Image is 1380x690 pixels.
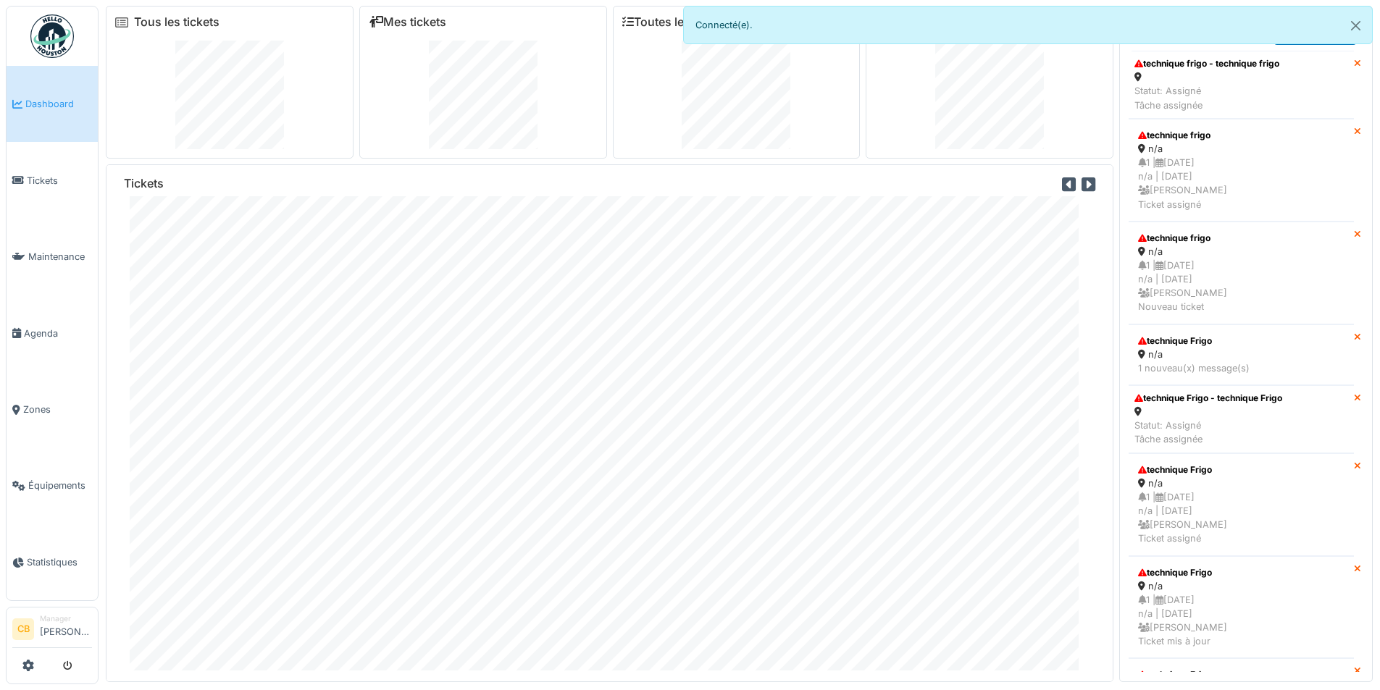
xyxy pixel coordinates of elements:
a: Zones [7,371,98,447]
div: Connecté(e). [683,6,1373,44]
a: technique Frigo n/a 1 nouveau(x) message(s) [1129,324,1354,385]
div: 1 | [DATE] n/a | [DATE] [PERSON_NAME] Ticket mis à jour [1138,593,1345,649]
span: Dashboard [25,97,92,111]
a: Mes tickets [369,15,446,29]
a: Équipements [7,447,98,523]
a: Tickets [7,142,98,218]
a: technique frigo n/a 1 |[DATE]n/a | [DATE] [PERSON_NAME]Nouveau ticket [1129,222,1354,324]
a: CB Manager[PERSON_NAME] [12,613,92,648]
span: Zones [23,403,92,416]
div: technique Frigo - technique Frigo [1134,392,1282,405]
div: Manager [40,613,92,624]
a: Toutes les tâches [622,15,730,29]
div: technique Frigo [1138,566,1345,579]
a: technique frigo - technique frigo Statut: AssignéTâche assignée [1129,51,1354,119]
button: Close [1339,7,1372,45]
a: Dashboard [7,66,98,142]
span: Statistiques [27,555,92,569]
a: technique Frigo n/a 1 |[DATE]n/a | [DATE] [PERSON_NAME]Ticket mis à jour [1129,556,1354,659]
img: Badge_color-CXgf-gQk.svg [30,14,74,58]
div: n/a [1138,579,1345,593]
a: technique frigo n/a 1 |[DATE]n/a | [DATE] [PERSON_NAME]Ticket assigné [1129,119,1354,222]
span: Équipements [28,479,92,492]
div: technique Frigo [1138,463,1345,476]
div: technique frigo [1138,232,1345,245]
div: 1 | [DATE] n/a | [DATE] [PERSON_NAME] Ticket assigné [1138,490,1345,546]
div: 1 nouveau(x) message(s) [1138,361,1345,375]
div: technique Frigo [1138,668,1345,681]
a: Statistiques [7,524,98,600]
a: technique Frigo n/a 1 |[DATE]n/a | [DATE] [PERSON_NAME]Ticket assigné [1129,453,1354,556]
a: technique Frigo - technique Frigo Statut: AssignéTâche assignée [1129,385,1354,453]
div: Statut: Assigné Tâche assignée [1134,84,1279,112]
a: Agenda [7,295,98,371]
span: Tickets [27,174,92,188]
li: [PERSON_NAME] [40,613,92,644]
div: n/a [1138,142,1345,156]
div: n/a [1138,245,1345,258]
div: technique Frigo [1138,335,1345,348]
a: Tous les tickets [134,15,219,29]
div: 1 | [DATE] n/a | [DATE] [PERSON_NAME] Nouveau ticket [1138,258,1345,314]
a: Maintenance [7,219,98,295]
div: technique frigo - technique frigo [1134,57,1279,70]
span: Maintenance [28,250,92,264]
div: Statut: Assigné Tâche assignée [1134,418,1282,446]
div: 1 | [DATE] n/a | [DATE] [PERSON_NAME] Ticket assigné [1138,156,1345,211]
div: n/a [1138,476,1345,490]
div: technique frigo [1138,129,1345,142]
span: Agenda [24,327,92,340]
h6: Tickets [124,177,164,190]
div: n/a [1138,348,1345,361]
li: CB [12,618,34,640]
